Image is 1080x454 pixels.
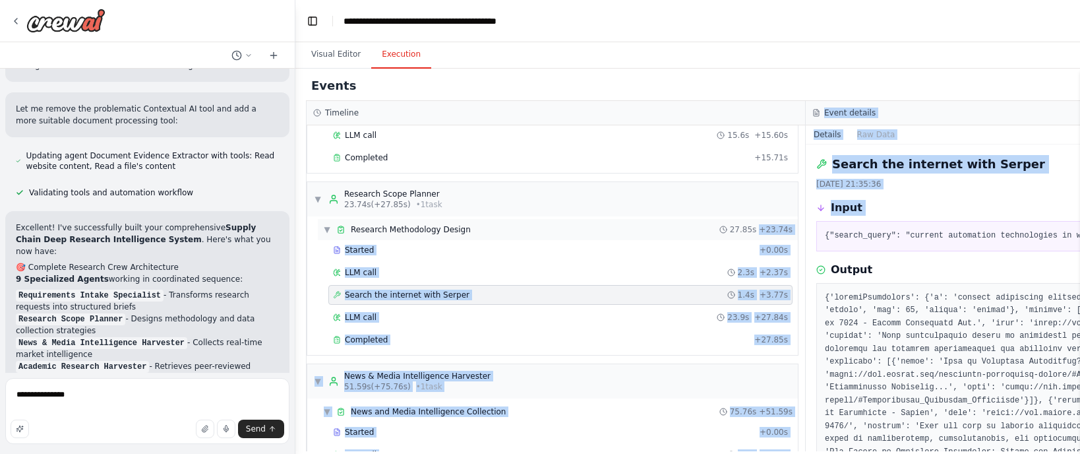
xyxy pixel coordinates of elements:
span: + 15.71s [754,152,788,163]
span: Search the internet with Serper [345,290,469,300]
p: Let me remove the problematic Contextual AI tool and add a more suitable document processing tool: [16,103,279,127]
code: News & Media Intelligence Harvester [16,337,187,349]
nav: breadcrumb [344,15,541,28]
span: + 15.60s [754,130,788,141]
img: Logo [26,9,105,32]
li: - Transforms research requests into structured briefs [16,289,279,313]
button: Start a new chat [263,48,284,63]
code: Requirements Intake Specialist [16,290,164,302]
span: Completed [345,335,388,345]
h3: Output [831,262,872,278]
span: • 1 task [416,381,442,392]
span: ▼ [314,376,322,387]
span: Send [246,424,266,434]
span: 51.59s (+75.76s) [344,381,411,392]
span: ▼ [323,406,331,417]
span: + 27.85s [754,335,788,345]
span: LLM call [345,312,376,323]
span: 1.4s [738,290,754,300]
li: - Designs methodology and data collection strategies [16,313,279,337]
span: 75.76s [730,406,757,417]
code: Research Scope Planner [16,313,125,325]
li: - Retrieves peer-reviewed research and papers [16,360,279,384]
button: Hide left sidebar [303,12,322,30]
button: Details [806,125,849,144]
div: Research Scope Planner [344,189,442,199]
h2: Events [311,77,356,95]
h3: Timeline [325,108,359,118]
h2: 🎯 Complete Research Crew Architecture [16,261,279,273]
span: Updating agent Document Evidence Extractor with tools: Read website content, Read a file's content [26,150,279,172]
p: working in coordinated sequence: [16,273,279,285]
span: Validating tools and automation workflow [29,187,193,198]
strong: 9 Specialized Agents [16,275,109,284]
span: Started [345,245,374,255]
h2: Search the internet with Serper [832,155,1045,174]
button: Send [238,420,284,438]
span: ▼ [314,194,322,205]
span: ▼ [323,224,331,235]
div: News & Media Intelligence Harvester [344,371,491,381]
span: News and Media Intelligence Collection [351,406,506,417]
span: Completed [345,152,388,163]
span: • 1 task [416,199,442,210]
button: Execution [371,41,431,69]
span: + 51.59s [759,406,793,417]
span: + 0.00s [760,245,788,255]
p: Excellent! I've successfully built your comprehensive . Here's what you now have: [16,222,279,257]
code: Academic Research Harvester [16,361,149,373]
span: + 0.00s [760,427,788,438]
span: + 23.74s [759,224,793,235]
span: LLM call [345,130,376,141]
span: 23.9s [727,312,749,323]
button: Improve this prompt [11,420,29,438]
button: Click to speak your automation idea [217,420,235,438]
span: Research Methodology Design [351,224,471,235]
span: + 27.84s [754,312,788,323]
span: 15.6s [727,130,749,141]
h3: Input [831,200,862,216]
span: 2.3s [738,267,754,278]
span: 27.85s [730,224,757,235]
span: 23.74s (+27.85s) [344,199,411,210]
button: Raw Data [849,125,903,144]
h3: Event details [824,108,876,118]
li: - Collects real-time market intelligence [16,337,279,360]
span: + 3.77s [760,290,788,300]
span: + 2.37s [760,267,788,278]
span: LLM call [345,267,376,278]
button: Switch to previous chat [226,48,258,63]
button: Visual Editor [301,41,371,69]
button: Upload files [196,420,214,438]
span: Started [345,427,374,438]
